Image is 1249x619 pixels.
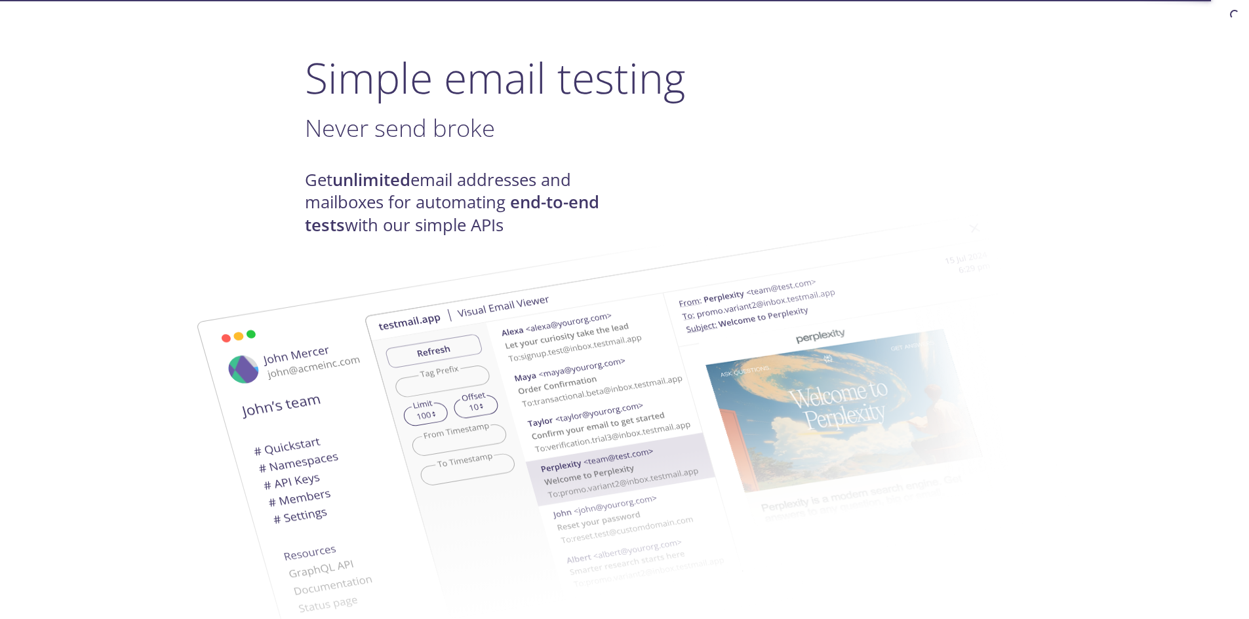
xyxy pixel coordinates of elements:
[305,111,495,144] span: Never send broke
[305,52,945,103] h1: Simple email testing
[332,168,410,191] strong: unlimited
[305,169,625,236] h4: Get email addresses and mailboxes for automating with our simple APIs
[305,191,599,236] strong: end-to-end tests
